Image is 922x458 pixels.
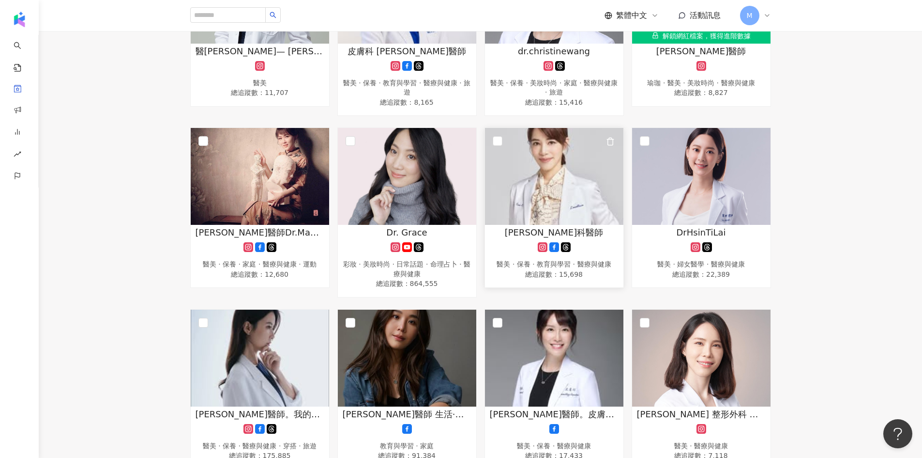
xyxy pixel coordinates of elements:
[632,28,771,44] div: 解鎖網紅檔案，獲得進階數據
[348,45,466,57] span: 皮膚科 [PERSON_NAME]醫師
[196,79,324,88] div: 醫美
[343,79,471,97] div: 醫美 · 保養 · 教育與學習 · 醫療與健康 · 旅遊
[343,408,471,420] span: [PERSON_NAME]醫師 生活·美學手札
[518,45,590,57] span: dr.christinewang
[338,310,476,407] img: KOL Avatar
[637,442,766,451] div: 醫美 · 醫療與健康
[343,279,471,288] span: 總追蹤數 ： 864,555
[746,10,752,21] span: M
[490,97,619,107] span: 總追蹤數 ： 15,416
[490,442,619,451] div: 醫美 · 保養 · 醫療與健康
[196,260,324,269] div: 醫美 · 保養 · 家庭 · 醫療與健康 · 運動
[191,128,329,225] img: KOL Avatar
[12,12,27,27] img: logo icon
[196,226,324,238] span: [PERSON_NAME]醫師Dr.MandyLin
[637,269,766,279] span: 總追蹤數 ： 22,389
[485,310,623,407] img: KOL Avatar
[343,442,471,451] div: 教育與學習 · 家庭
[637,79,766,88] div: 瑜珈 · 醫美 · 美妝時尚 · 醫療與健康
[343,97,471,107] span: 總追蹤數 ： 8,165
[14,144,21,166] span: rise
[637,260,766,269] div: 醫美 · 婦女醫學 · 醫療與健康
[191,310,329,407] img: KOL Avatar
[270,12,276,18] span: search
[338,128,476,225] img: KOL Avatar
[883,419,912,448] iframe: Help Scout Beacon - Open
[490,408,619,420] span: [PERSON_NAME]醫師。皮膚科的生活內涵。
[632,310,771,407] img: KOL Avatar
[490,269,619,279] span: 總追蹤數 ： 15,698
[656,45,746,57] span: [PERSON_NAME]醫師
[632,128,771,225] img: KOL Avatar
[196,269,324,279] span: 總追蹤數 ： 12,680
[505,226,604,238] span: [PERSON_NAME]科醫師
[196,45,324,57] span: 醫[PERSON_NAME]— [PERSON_NAME] 醫師
[196,442,324,451] div: 醫美 · 保養 · 醫療與健康 · 穿搭 · 旅遊
[490,260,619,269] div: 醫美 · 保養 · 教育與學習 · 醫療與健康
[690,11,721,20] span: 活動訊息
[485,128,623,225] img: KOL Avatar
[196,88,324,97] span: 總追蹤數 ： 11,707
[196,408,324,420] span: [PERSON_NAME]醫師。我的丸美誌。
[676,226,726,238] span: DrHsinTiLai
[652,32,659,39] span: lock
[14,35,33,73] a: search
[386,226,427,238] span: Dr. Grace
[616,10,647,21] span: 繁體中文
[637,408,766,420] span: [PERSON_NAME] 整形外科 醫師
[490,79,619,97] div: 醫美 · 保養 · 美妝時尚 · 家庭 · 醫療與健康 · 旅遊
[637,88,766,97] span: 總追蹤數 ： 8,827
[343,260,471,279] div: 彩妝 · 美妝時尚 · 日常話題 · 命理占卜 · 醫療與健康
